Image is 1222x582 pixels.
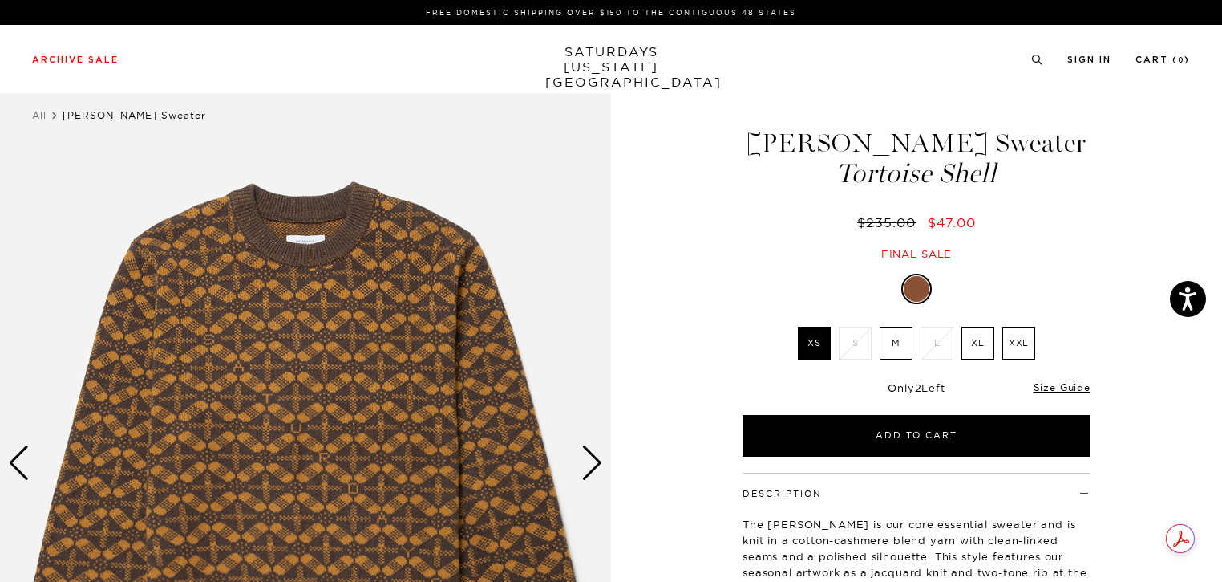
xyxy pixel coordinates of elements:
[915,381,922,394] span: 2
[928,214,976,230] span: $47.00
[63,109,206,121] span: [PERSON_NAME] Sweater
[740,130,1093,187] h1: [PERSON_NAME] Sweater
[8,446,30,481] div: Previous slide
[740,161,1093,187] span: Tortoise Shell
[743,415,1090,457] button: Add to Cart
[32,55,119,64] a: Archive Sale
[743,381,1090,395] div: Only Left
[1178,57,1184,64] small: 0
[1002,327,1035,360] label: XXL
[32,109,47,121] a: All
[857,214,922,230] del: $235.00
[1067,55,1111,64] a: Sign In
[38,6,1184,18] p: FREE DOMESTIC SHIPPING OVER $150 TO THE CONTIGUOUS 48 STATES
[545,44,678,90] a: SATURDAYS[US_STATE][GEOGRAPHIC_DATA]
[740,247,1093,261] div: Final sale
[1034,381,1090,393] a: Size Guide
[798,327,831,360] label: XS
[581,446,603,481] div: Next slide
[1135,55,1190,64] a: Cart (0)
[880,327,912,360] label: M
[961,327,994,360] label: XL
[743,490,822,499] button: Description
